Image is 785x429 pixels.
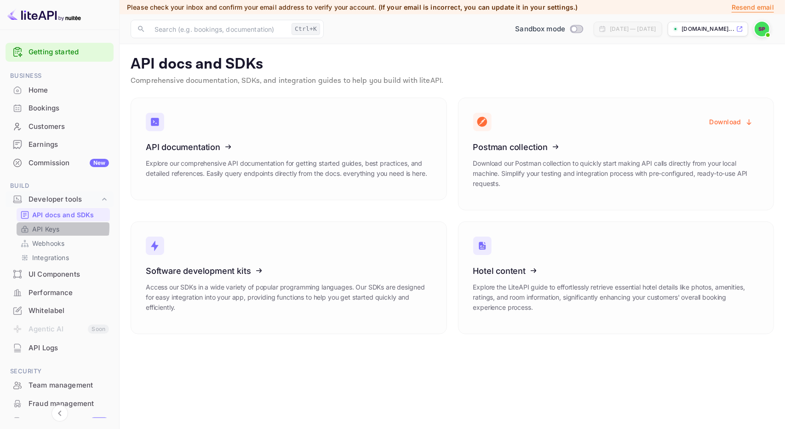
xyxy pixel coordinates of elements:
a: Earnings [6,136,114,153]
h3: Software development kits [146,266,432,276]
input: Search (e.g. bookings, documentation) [149,20,288,38]
div: Audit logs [29,417,109,427]
div: New [90,159,109,167]
div: Fraud management [6,395,114,413]
div: Team management [29,380,109,391]
a: Software development kitsAccess our SDKs in a wide variety of popular programming languages. Our ... [131,221,447,334]
p: Resend email [732,2,774,12]
div: Integrations [17,251,110,264]
a: Performance [6,284,114,301]
p: Explore the LiteAPI guide to effortlessly retrieve essential hotel details like photos, amenities... [473,282,759,313]
div: Earnings [29,139,109,150]
button: Download [704,113,759,131]
div: Performance [6,284,114,302]
div: Developer tools [29,194,100,205]
span: (If your email is incorrect, you can update it in your settings.) [378,3,578,11]
a: CommissionNew [6,154,114,171]
a: API Keys [20,224,106,234]
div: Home [6,81,114,99]
div: UI Components [29,269,109,280]
div: API Logs [6,339,114,357]
p: Comprehensive documentation, SDKs, and integration guides to help you build with liteAPI. [131,75,774,87]
div: Customers [6,118,114,136]
div: Getting started [6,43,114,62]
div: API docs and SDKs [17,208,110,221]
img: Sergiu Pricop [755,22,769,36]
span: Sandbox mode [516,24,566,35]
a: Team management [6,377,114,394]
h3: API documentation [146,142,432,152]
div: API Logs [29,343,109,354]
div: Whitelabel [6,302,114,320]
a: Integrations [20,253,106,262]
div: Commission [29,158,109,168]
div: Developer tools [6,191,114,208]
a: UI Components [6,266,114,283]
span: Security [6,366,114,377]
p: Access our SDKs in a wide variety of popular programming languages. Our SDKs are designed for eas... [146,282,432,313]
div: Switch to Production mode [512,24,587,35]
a: Getting started [29,47,109,58]
a: Customers [6,118,114,135]
a: Hotel contentExplore the LiteAPI guide to effortlessly retrieve essential hotel details like phot... [458,221,774,334]
h3: Postman collection [473,142,759,152]
p: [DOMAIN_NAME]... [682,25,734,33]
p: Explore our comprehensive API documentation for getting started guides, best practices, and detai... [146,158,432,179]
a: Bookings [6,99,114,116]
span: Business [6,71,114,81]
div: Home [29,85,109,96]
div: Customers [29,122,109,132]
img: LiteAPI logo [7,7,81,22]
div: Team management [6,377,114,394]
div: Bookings [29,103,109,114]
p: Download our Postman collection to quickly start making API calls directly from your local machin... [473,158,759,189]
a: Whitelabel [6,302,114,319]
div: CommissionNew [6,154,114,172]
a: API Logs [6,339,114,356]
a: API docs and SDKs [20,210,106,220]
button: Collapse navigation [52,405,68,422]
p: Webhooks [32,238,64,248]
a: Webhooks [20,238,106,248]
div: Bookings [6,99,114,117]
a: Home [6,81,114,99]
span: Please check your inbox and confirm your email address to verify your account. [127,3,377,11]
h3: Hotel content [473,266,759,276]
p: API docs and SDKs [131,55,774,74]
p: API Keys [32,224,59,234]
div: Webhooks [17,237,110,250]
div: Whitelabel [29,306,109,316]
div: API Keys [17,222,110,236]
div: Ctrl+K [292,23,320,35]
p: API docs and SDKs [32,210,94,220]
div: Earnings [6,136,114,154]
a: Fraud management [6,395,114,412]
div: [DATE] — [DATE] [610,25,656,33]
a: API documentationExplore our comprehensive API documentation for getting started guides, best pra... [131,98,447,200]
div: Fraud management [29,399,109,409]
span: Build [6,181,114,191]
div: Performance [29,288,109,298]
div: UI Components [6,266,114,284]
p: Integrations [32,253,69,262]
